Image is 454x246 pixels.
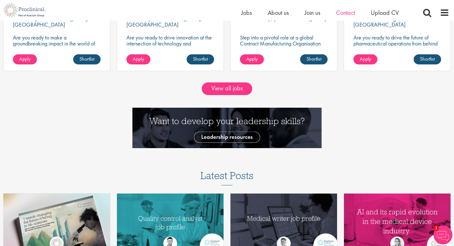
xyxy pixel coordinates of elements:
a: Shortlist [414,54,441,64]
a: Apply [13,54,37,64]
p: Stevenage, [GEOGRAPHIC_DATA] [353,15,405,28]
span: Apply [133,56,144,62]
a: Apply [353,54,377,64]
a: Jobs [241,9,252,17]
a: Upload CV [371,9,399,17]
a: Shortlist [187,54,214,64]
p: [GEOGRAPHIC_DATA], [GEOGRAPHIC_DATA] [126,15,202,28]
a: Apply [240,54,264,64]
a: Apply [126,54,150,64]
p: Step into a pivotal role at a global Contract Manufacturing Organisation and help shape the futur... [240,34,328,58]
span: 1 [434,225,439,231]
p: [GEOGRAPHIC_DATA], [GEOGRAPHIC_DATA] [13,15,89,28]
img: Chatbot [434,225,452,244]
span: Apply [19,56,31,62]
a: About us [268,9,289,17]
a: View all jobs [202,82,252,95]
p: Are you ready to drive the future of pharmaceutical operations from behind the scenes? Looking to... [353,34,441,64]
img: Want to develop your leadership skills? See our Leadership Resources [132,108,322,148]
h3: Latest Posts [201,170,253,185]
span: Apply [360,56,371,62]
a: Want to develop your leadership skills? See our Leadership Resources [132,124,322,130]
a: Shortlist [73,54,101,64]
a: Contact [336,9,355,17]
a: Shortlist [300,54,328,64]
span: Apply [246,56,258,62]
p: Are you ready to drive innovation at the intersection of technology and healthcare, transforming ... [126,34,214,64]
p: Are you ready to make a groundbreaking impact in the world of biotechnology? Join a growing compa... [13,34,101,64]
a: Join us [305,9,320,17]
